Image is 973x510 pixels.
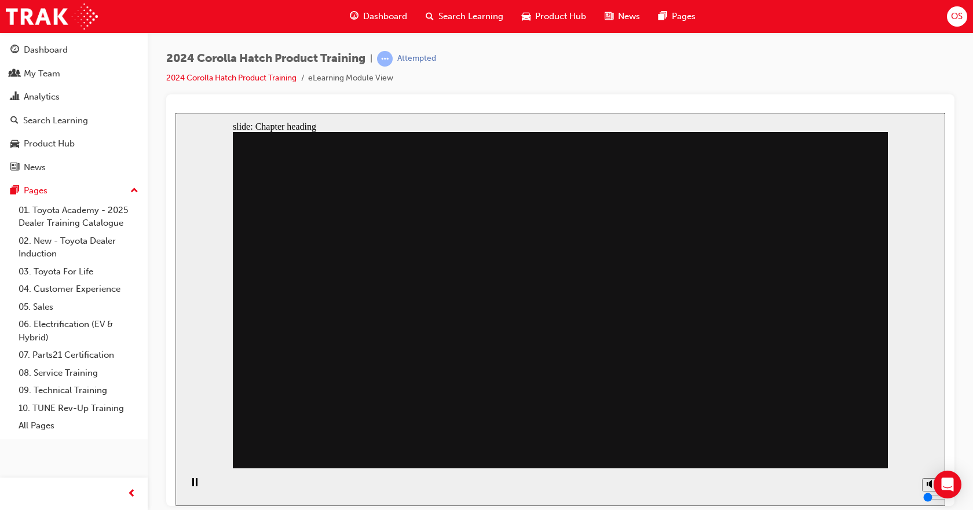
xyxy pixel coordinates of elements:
[127,487,136,501] span: prev-icon
[5,39,143,61] a: Dashboard
[618,10,640,23] span: News
[438,10,503,23] span: Search Learning
[5,180,143,201] button: Pages
[14,232,143,263] a: 02. New - Toyota Dealer Induction
[6,365,25,384] button: Pause (Ctrl+Alt+P)
[377,51,393,67] span: learningRecordVerb_ATTEMPT-icon
[14,417,143,435] a: All Pages
[741,355,764,393] div: misc controls
[166,73,297,83] a: 2024 Corolla Hatch Product Training
[166,52,365,65] span: 2024 Corolla Hatch Product Training
[947,6,967,27] button: OS
[308,72,393,85] li: eLearning Module View
[350,9,359,24] span: guage-icon
[748,380,822,389] input: volume
[522,9,531,24] span: car-icon
[14,280,143,298] a: 04. Customer Experience
[24,90,60,104] div: Analytics
[10,69,19,79] span: people-icon
[535,10,586,23] span: Product Hub
[6,355,25,393] div: playback controls
[14,263,143,281] a: 03. Toyota For Life
[341,5,416,28] a: guage-iconDashboard
[5,133,143,155] a: Product Hub
[6,3,98,30] img: Trak
[10,92,19,102] span: chart-icon
[10,163,19,173] span: news-icon
[649,5,705,28] a: pages-iconPages
[10,139,19,149] span: car-icon
[10,186,19,196] span: pages-icon
[416,5,513,28] a: search-iconSearch Learning
[363,10,407,23] span: Dashboard
[14,381,143,399] a: 09. Technical Training
[24,67,60,80] div: My Team
[672,10,696,23] span: Pages
[951,10,963,23] span: OS
[14,346,143,364] a: 07. Parts21 Certification
[595,5,649,28] a: news-iconNews
[24,43,68,57] div: Dashboard
[10,45,19,56] span: guage-icon
[5,157,143,178] a: News
[14,315,143,346] a: 06. Electrification (EV & Hybrid)
[747,365,765,379] button: Unmute (Ctrl+Alt+M)
[14,399,143,417] a: 10. TUNE Rev-Up Training
[934,471,961,498] div: Open Intercom Messenger
[659,9,667,24] span: pages-icon
[23,114,88,127] div: Search Learning
[24,184,47,197] div: Pages
[426,9,434,24] span: search-icon
[14,298,143,316] a: 05. Sales
[513,5,595,28] a: car-iconProduct Hub
[5,37,143,180] button: DashboardMy TeamAnalyticsSearch LearningProduct HubNews
[130,184,138,199] span: up-icon
[5,86,143,108] a: Analytics
[605,9,613,24] span: news-icon
[24,137,75,151] div: Product Hub
[14,201,143,232] a: 01. Toyota Academy - 2025 Dealer Training Catalogue
[5,63,143,85] a: My Team
[10,116,19,126] span: search-icon
[397,53,436,64] div: Attempted
[5,110,143,131] a: Search Learning
[24,161,46,174] div: News
[370,52,372,65] span: |
[14,364,143,382] a: 08. Service Training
